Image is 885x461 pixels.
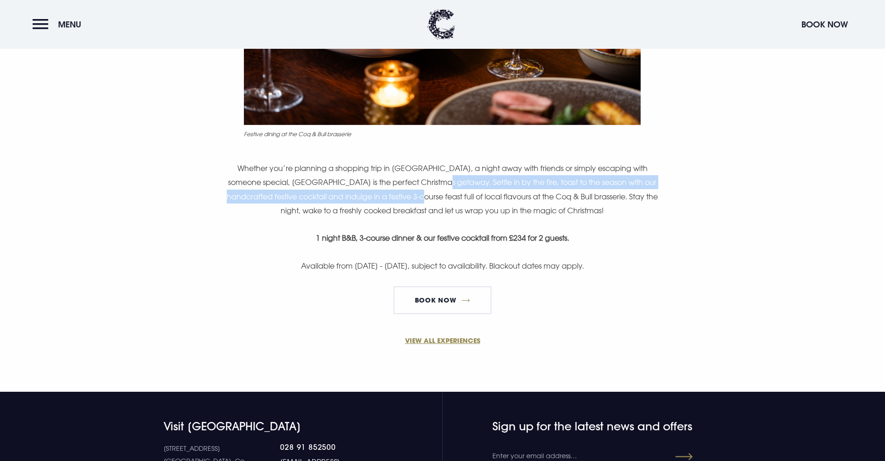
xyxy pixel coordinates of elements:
a: Book now [393,286,491,314]
h4: Visit [GEOGRAPHIC_DATA] [164,420,382,433]
p: Available from [DATE] - [DATE], subject to availability. Blackout dates may apply. [221,259,663,273]
button: Menu [33,14,86,34]
figcaption: Festive dining at the Coq & Bull brasserie [244,130,641,138]
img: Clandeboye Lodge [427,9,455,40]
a: 028 91 852500 [280,442,382,452]
span: Menu [58,19,81,30]
strong: 1 night B&B, 3-course dinner & our festive cocktail from £234 for 2 guests. [316,233,569,243]
button: Book Now [797,14,852,34]
h4: Sign up for the latest news and offers [492,420,657,433]
a: VIEW ALL EXPERIENCES [222,336,664,345]
p: Whether you’re planning a shopping trip in [GEOGRAPHIC_DATA], a night away with friends or simply... [221,161,663,218]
